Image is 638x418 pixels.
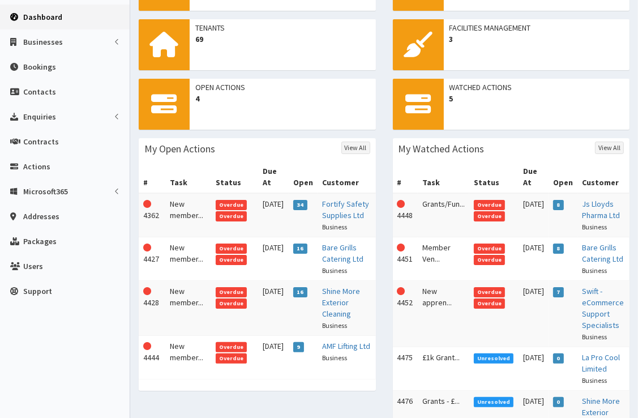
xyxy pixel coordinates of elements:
small: Business [582,266,607,275]
span: Addresses [23,211,59,221]
span: 8 [553,200,564,210]
td: New member... [165,193,211,237]
span: Packages [23,236,57,246]
th: Task [165,161,211,193]
span: Contracts [23,137,59,147]
span: Overdue [474,287,506,297]
span: 69 [195,33,370,45]
h3: My Watched Actions [399,144,485,154]
td: [DATE] [519,281,549,347]
span: Bookings [23,62,56,72]
span: Overdue [474,244,506,254]
small: Business [322,353,347,362]
th: Customer [577,161,630,193]
h3: My Open Actions [144,144,215,154]
span: Overdue [216,211,247,221]
span: Overdue [474,255,506,265]
th: Status [469,161,519,193]
span: Overdue [474,200,506,210]
small: Business [322,223,347,231]
a: Bare Grills Catering Ltd [322,242,363,264]
span: 5 [449,93,624,104]
a: View All [341,142,370,154]
span: Actions [23,161,50,172]
span: Businesses [23,37,63,47]
th: Task [418,161,469,193]
td: [DATE] [519,237,549,281]
th: Open [289,161,318,193]
span: Overdue [216,244,247,254]
i: This Action is overdue! [397,200,405,208]
td: 4475 [393,347,418,391]
span: 16 [293,244,307,254]
td: New member... [165,281,211,336]
td: [DATE] [258,281,289,336]
td: 4448 [393,193,418,237]
span: 8 [553,244,564,254]
span: 4 [195,93,370,104]
a: Js Lloyds Pharma Ltd [582,199,620,220]
td: 4452 [393,281,418,347]
th: Customer [318,161,375,193]
span: Open Actions [195,82,370,93]
th: # [393,161,418,193]
span: Enquiries [23,112,56,122]
span: Overdue [216,200,247,210]
td: Grants/Fun... [418,193,469,237]
a: Shine More Exterior Cleaning [322,286,360,319]
span: 7 [553,287,564,297]
td: [DATE] [519,193,549,237]
span: 0 [553,353,564,364]
span: 3 [449,33,624,45]
th: Due At [519,161,549,193]
small: Business [322,266,347,275]
span: Unresolved [474,353,514,364]
small: Business [582,376,607,385]
a: AMF Lifting Ltd [322,341,370,351]
span: Overdue [216,342,247,352]
small: Business [582,223,607,231]
i: This Action is overdue! [143,287,151,295]
td: 4428 [139,281,165,336]
i: This Action is overdue! [143,244,151,251]
td: 4427 [139,237,165,281]
td: New member... [165,336,211,368]
span: Facilities Management [449,22,624,33]
td: [DATE] [258,193,289,237]
span: Overdue [216,298,247,309]
span: Unresolved [474,397,514,407]
span: Overdue [216,353,247,364]
small: Business [322,321,347,330]
td: New member... [165,237,211,281]
a: Fortify Safety Supplies Ltd [322,199,369,220]
span: Support [23,286,52,296]
span: 16 [293,287,307,297]
span: 9 [293,342,304,352]
td: 4444 [139,336,165,368]
td: New appren... [418,281,469,347]
span: Users [23,261,43,271]
i: This Action is overdue! [143,200,151,208]
span: 0 [553,397,564,407]
span: Overdue [216,287,247,297]
td: [DATE] [258,237,289,281]
span: Dashboard [23,12,62,22]
th: Due At [258,161,289,193]
td: 4362 [139,193,165,237]
a: View All [595,142,624,154]
td: £1k Grant... [418,347,469,391]
small: Business [582,332,607,341]
span: Microsoft365 [23,186,68,197]
th: Open [549,161,577,193]
i: This Action is overdue! [143,342,151,350]
td: 4451 [393,237,418,281]
td: Member Ven... [418,237,469,281]
span: Tenants [195,22,370,33]
i: This Action is overdue! [397,287,405,295]
th: Status [211,161,258,193]
span: Overdue [474,211,506,221]
th: # [139,161,165,193]
span: Overdue [216,255,247,265]
a: Swift - eCommerce Support Specialists [582,286,624,330]
td: [DATE] [519,347,549,391]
